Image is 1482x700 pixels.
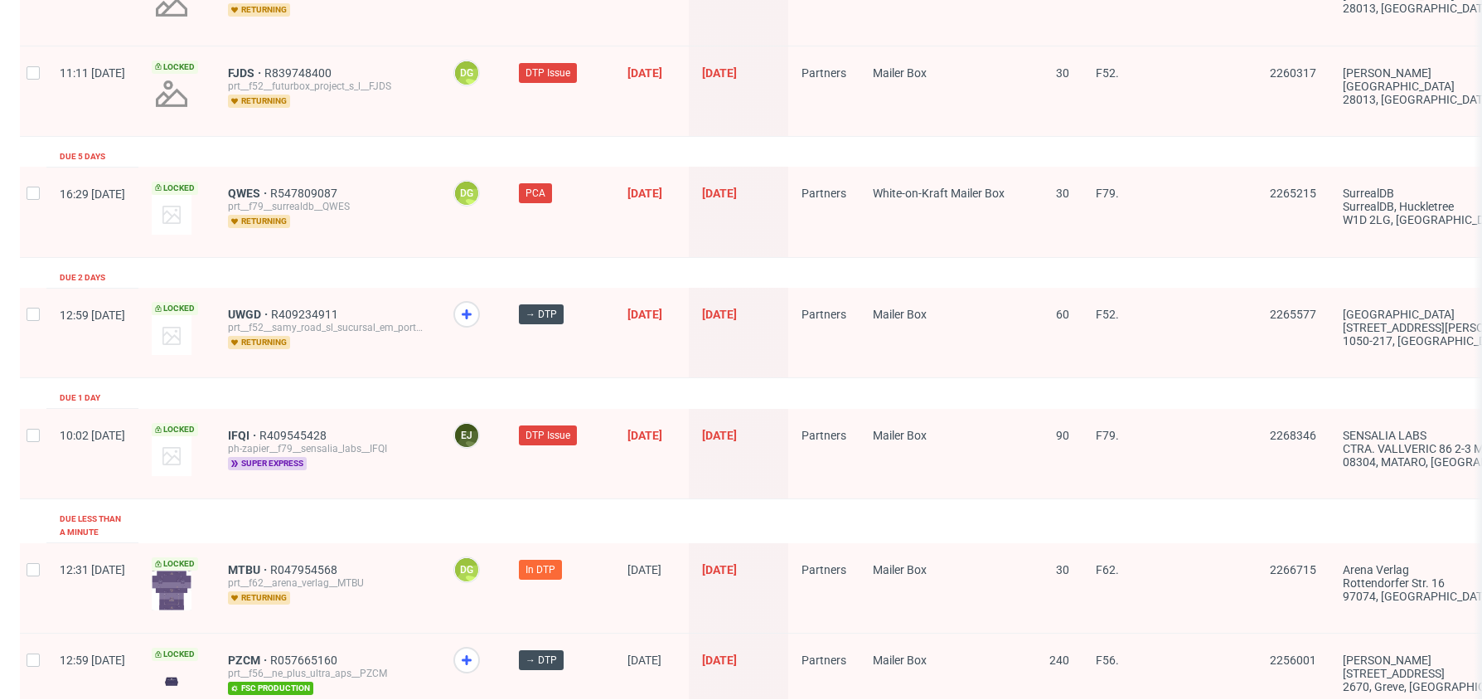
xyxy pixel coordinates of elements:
span: 2260317 [1270,66,1316,80]
span: 2265215 [1270,187,1316,200]
span: 12:31 [DATE] [60,563,125,576]
div: prt__f56__ne_plus_ultra_aps__PZCM [228,667,427,680]
span: 2256001 [1270,654,1316,667]
span: Locked [152,302,198,315]
div: Due 2 days [60,271,105,284]
div: prt__f52__samy_road_sl_sucursal_em_portugal__UWGD [228,321,427,334]
span: fsc production [228,682,313,695]
span: returning [228,336,290,349]
span: Partners [802,654,846,667]
span: [DATE] [627,187,662,200]
span: [DATE] [702,187,737,200]
figcaption: DG [455,182,478,205]
span: [DATE] [627,563,661,576]
span: DTP Issue [525,428,570,443]
span: [DATE] [702,563,737,576]
a: R839748400 [264,66,335,80]
span: PCA [525,186,545,201]
a: R057665160 [270,654,341,667]
div: Due 5 days [60,150,105,163]
a: R409545428 [259,429,330,442]
span: IFQI [228,429,259,442]
a: QWES [228,187,270,200]
span: 2265577 [1270,308,1316,321]
span: Partners [802,187,846,200]
span: returning [228,3,290,17]
span: → DTP [525,653,557,668]
a: UWGD [228,308,271,321]
span: F56. [1096,654,1119,667]
a: R547809087 [270,187,341,200]
span: [DATE] [627,66,662,80]
span: F52. [1096,308,1119,321]
span: returning [228,95,290,108]
span: Mailer Box [873,429,927,442]
span: Locked [152,648,198,661]
span: [DATE] [702,66,737,80]
a: PZCM [228,654,270,667]
span: [DATE] [627,308,662,321]
span: 2268346 [1270,429,1316,442]
span: In DTP [525,562,555,577]
span: 10:02 [DATE] [60,429,125,442]
span: Partners [802,563,846,576]
figcaption: EJ [455,424,478,447]
img: version_two_editor_design.png [152,571,191,610]
span: 90 [1056,429,1069,442]
span: 11:11 [DATE] [60,66,125,80]
figcaption: DG [455,61,478,85]
span: Locked [152,182,198,195]
span: returning [228,215,290,228]
span: 240 [1049,654,1069,667]
span: 30 [1056,66,1069,80]
figcaption: DG [455,558,478,581]
div: Due less than a minute [60,513,125,539]
span: 30 [1056,563,1069,576]
span: F79. [1096,187,1119,200]
span: Mailer Box [873,66,927,80]
span: returning [228,591,290,605]
span: 60 [1056,308,1069,321]
span: 16:29 [DATE] [60,187,125,201]
span: Mailer Box [873,308,927,321]
span: [DATE] [702,429,737,442]
span: super express [228,457,307,470]
span: 2266715 [1270,563,1316,576]
a: R047954568 [270,563,341,576]
span: [DATE] [627,654,661,667]
span: Mailer Box [873,654,927,667]
a: R409234911 [271,308,341,321]
span: Partners [802,429,846,442]
div: prt__f79__surrealdb__QWES [228,200,427,213]
span: 30 [1056,187,1069,200]
span: 12:59 [DATE] [60,309,125,322]
span: Partners [802,66,846,80]
span: F62. [1096,563,1119,576]
span: → DTP [525,307,557,322]
span: [DATE] [702,654,737,667]
span: Partners [802,308,846,321]
span: [DATE] [702,308,737,321]
a: MTBU [228,563,270,576]
div: prt__f52__futurbox_project_s_l__FJDS [228,80,427,93]
a: FJDS [228,66,264,80]
span: White-on-Kraft Mailer Box [873,187,1005,200]
span: F52. [1096,66,1119,80]
span: Locked [152,557,198,571]
span: F79. [1096,429,1119,442]
span: [DATE] [627,429,662,442]
div: Due 1 day [60,391,100,405]
span: DTP Issue [525,66,570,80]
img: version_two_editor_design [152,670,191,693]
span: 12:59 [DATE] [60,654,125,667]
